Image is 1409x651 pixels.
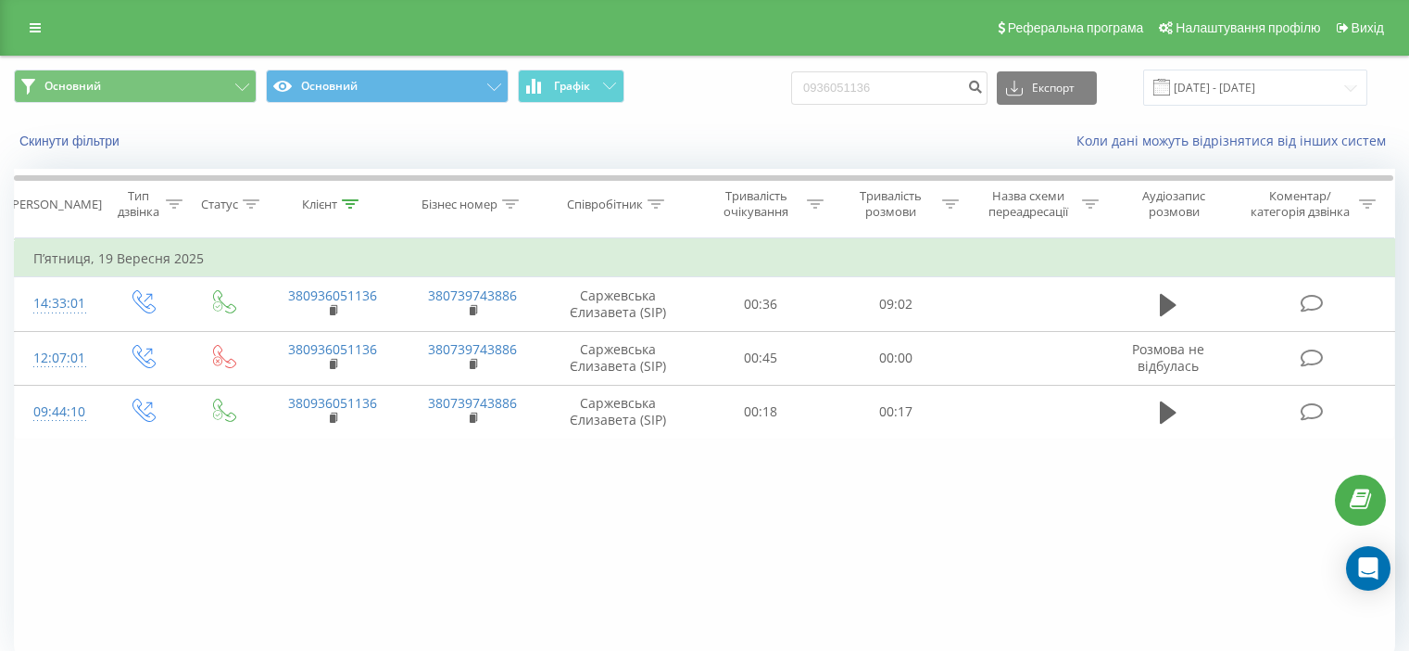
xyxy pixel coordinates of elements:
[44,79,101,94] span: Основний
[8,197,102,212] div: [PERSON_NAME]
[33,394,82,430] div: 09:44:10
[288,287,377,304] a: 380936051136
[288,340,377,358] a: 380936051136
[694,277,828,331] td: 00:36
[14,133,129,149] button: Скинути фільтри
[33,286,82,322] div: 14:33:01
[997,71,1097,105] button: Експорт
[1346,546,1390,591] div: Open Intercom Messenger
[828,331,962,385] td: 00:00
[288,394,377,412] a: 380936051136
[828,385,962,439] td: 00:17
[15,240,1395,277] td: П’ятниця, 19 Вересня 2025
[428,340,517,358] a: 380739743886
[117,188,160,220] div: Тип дзвінка
[428,394,517,412] a: 380739743886
[421,197,497,212] div: Бізнес номер
[980,188,1077,220] div: Назва схеми переадресації
[694,385,828,439] td: 00:18
[711,188,803,220] div: Тривалість очікування
[302,197,337,212] div: Клієнт
[1076,132,1395,149] a: Коли дані можуть відрізнятися вiд інших систем
[567,197,643,212] div: Співробітник
[201,197,238,212] div: Статус
[845,188,937,220] div: Тривалість розмови
[1120,188,1228,220] div: Аудіозапис розмови
[543,331,694,385] td: Саржевська Єлизавета (SIP)
[266,70,509,103] button: Основний
[428,287,517,304] a: 380739743886
[694,331,828,385] td: 00:45
[543,277,694,331] td: Саржевська Єлизавета (SIP)
[543,385,694,439] td: Саржевська Єлизавета (SIP)
[1176,20,1320,35] span: Налаштування профілю
[1246,188,1354,220] div: Коментар/категорія дзвінка
[554,80,590,93] span: Графік
[518,70,624,103] button: Графік
[828,277,962,331] td: 09:02
[14,70,257,103] button: Основний
[1008,20,1144,35] span: Реферальна програма
[1352,20,1384,35] span: Вихід
[33,340,82,377] div: 12:07:01
[791,71,988,105] input: Пошук за номером
[1132,340,1204,375] span: Розмова не відбулась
